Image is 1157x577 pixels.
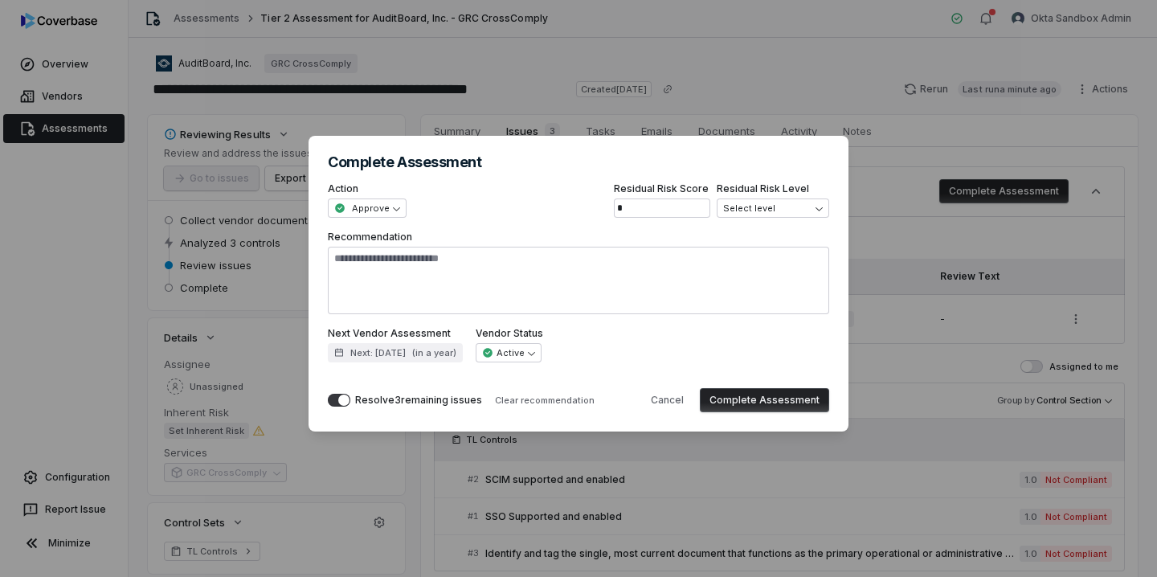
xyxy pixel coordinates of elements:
label: Action [328,182,407,195]
button: Clear recommendation [489,391,601,410]
label: Recommendation [328,231,829,314]
span: ( in a year ) [412,347,456,359]
span: Next: [DATE] [350,347,406,359]
button: Next: [DATE](in a year) [328,343,463,362]
button: Complete Assessment [700,388,829,412]
label: Next Vendor Assessment [328,327,463,340]
label: Vendor Status [476,327,543,340]
label: Residual Risk Level [717,182,829,195]
button: Cancel [641,388,693,412]
label: Residual Risk Score [614,182,710,195]
h2: Complete Assessment [328,155,829,170]
textarea: Recommendation [328,247,829,314]
div: Resolve 3 remaining issues [355,394,482,407]
button: Resolve3remaining issues [328,394,350,407]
